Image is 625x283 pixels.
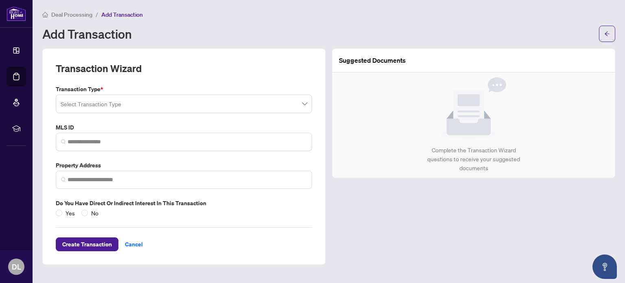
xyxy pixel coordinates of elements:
[61,177,66,182] img: search_icon
[56,161,312,170] label: Property Address
[56,237,118,251] button: Create Transaction
[42,27,132,40] h1: Add Transaction
[88,208,102,217] span: No
[339,55,406,66] article: Suggested Documents
[604,31,610,37] span: arrow-left
[118,237,149,251] button: Cancel
[441,77,506,139] img: Null State Icon
[125,238,143,251] span: Cancel
[592,254,617,279] button: Open asap
[56,85,312,94] label: Transaction Type
[7,6,26,21] img: logo
[42,12,48,18] span: home
[12,261,21,272] span: DL
[56,123,312,132] label: MLS ID
[62,238,112,251] span: Create Transaction
[51,11,92,18] span: Deal Processing
[101,11,143,18] span: Add Transaction
[419,146,529,173] div: Complete the Transaction Wizard questions to receive your suggested documents
[96,10,98,19] li: /
[62,208,78,217] span: Yes
[56,62,142,75] h2: Transaction Wizard
[61,139,66,144] img: search_icon
[56,199,312,208] label: Do you have direct or indirect interest in this transaction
